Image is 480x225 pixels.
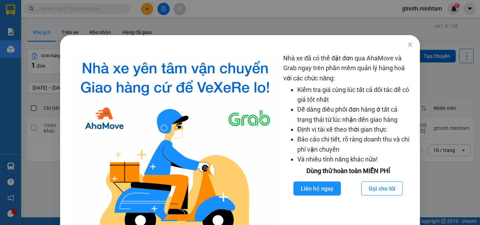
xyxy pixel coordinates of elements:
span: close [407,42,413,47]
span: Liên hệ ngay [301,184,333,193]
li: Dễ dàng điều phối đơn hàng ở tất cả trạng thái từ lúc nhận đến giao hàng [297,105,413,125]
div: Dùng thử hoàn toàn MIỄN PHÍ [283,166,413,176]
li: Kiểm tra giá cùng lúc tất cả đối tác để có giá tốt nhất [297,85,413,105]
button: Close [400,35,420,55]
li: Định vị tài xế theo thời gian thực [297,125,413,134]
li: Báo cáo chi tiết, rõ ràng doanh thu và chi phí vận chuyển [297,134,413,154]
button: Gọi cho tôi [361,181,403,196]
li: Và nhiều tính năng khác nữa! [297,154,413,164]
button: Liên hệ ngay [293,181,341,196]
span: Gọi cho tôi [369,184,395,193]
